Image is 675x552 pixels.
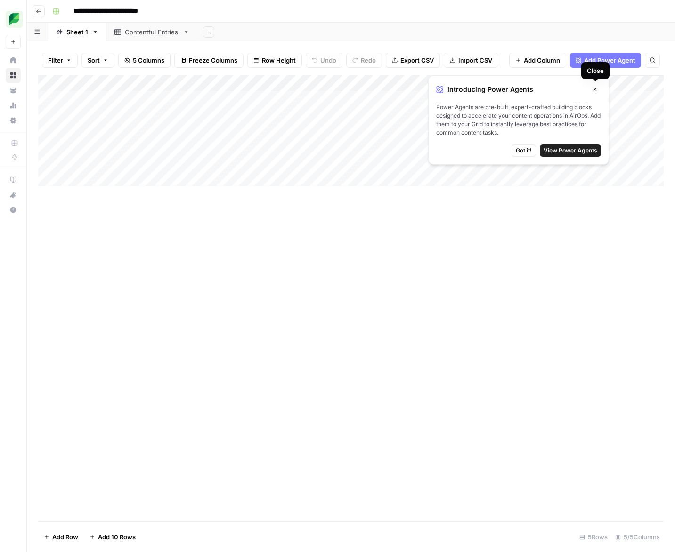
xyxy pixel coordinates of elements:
span: Add 10 Rows [98,532,136,542]
span: Import CSV [458,56,492,65]
span: Got it! [516,146,532,155]
span: Undo [320,56,336,65]
button: View Power Agents [540,144,601,157]
div: Introducing Power Agents [436,83,601,96]
button: Sort [81,53,114,68]
button: Import CSV [444,53,498,68]
button: Export CSV [386,53,440,68]
span: Add Power Agent [584,56,635,65]
a: Sheet 1 [48,23,106,41]
button: Help + Support [6,202,21,217]
button: Add 10 Rows [84,529,141,544]
div: What's new? [6,188,20,202]
span: Power Agents are pre-built, expert-crafted building blocks designed to accelerate your content op... [436,103,601,137]
button: Row Height [247,53,302,68]
span: Freeze Columns [189,56,237,65]
span: Add Row [52,532,78,542]
span: 5 Columns [133,56,164,65]
button: Add Power Agent [570,53,641,68]
span: Filter [48,56,63,65]
button: What's new? [6,187,21,202]
div: Close [587,66,604,75]
button: Workspace: SproutSocial [6,8,21,31]
a: Browse [6,68,21,83]
button: Redo [346,53,382,68]
button: 5 Columns [118,53,171,68]
span: Redo [361,56,376,65]
span: View Power Agents [544,146,597,155]
img: SproutSocial Logo [6,11,23,28]
a: Settings [6,113,21,128]
div: 5/5 Columns [611,529,664,544]
a: Usage [6,98,21,113]
span: Sort [88,56,100,65]
div: Contentful Entries [125,27,179,37]
div: Sheet 1 [66,27,88,37]
button: Got it! [512,144,536,157]
span: Row Height [262,56,296,65]
a: Home [6,53,21,68]
button: Undo [306,53,342,68]
span: Add Column [524,56,560,65]
div: 5 Rows [576,529,611,544]
button: Freeze Columns [174,53,244,68]
button: Add Column [509,53,566,68]
button: Add Row [38,529,84,544]
a: Contentful Entries [106,23,197,41]
a: AirOps Academy [6,172,21,187]
a: Your Data [6,83,21,98]
span: Export CSV [400,56,434,65]
button: Filter [42,53,78,68]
